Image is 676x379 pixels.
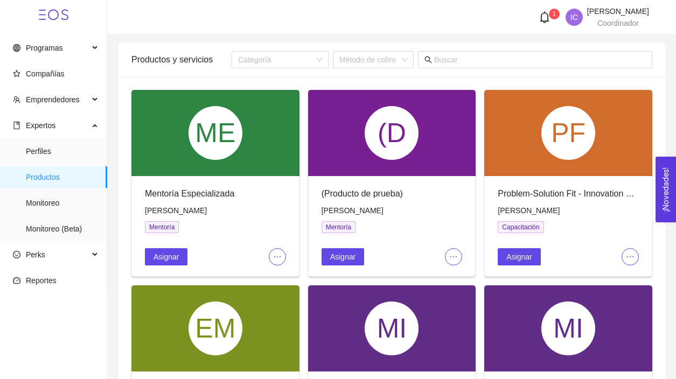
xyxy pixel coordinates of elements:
span: Asignar [154,251,179,263]
button: Open Feedback Widget [656,157,676,222]
span: [PERSON_NAME] [587,7,649,16]
div: (Producto de prueba) [322,187,463,200]
div: (D [365,106,419,160]
div: EM [189,301,242,355]
span: Monitoreo [26,192,99,214]
span: book [13,122,20,129]
span: [PERSON_NAME] [145,206,207,215]
span: ellipsis [622,252,638,261]
div: MI [541,301,595,355]
span: star [13,70,20,78]
div: Problem-Solution Fit - Innovation Space Accelerator [498,187,639,200]
span: Reportes [26,276,57,285]
span: [PERSON_NAME] [322,206,384,215]
span: Mentoría [145,221,179,233]
span: dashboard [13,277,20,284]
span: Productos [26,166,99,188]
button: Asignar [145,248,187,265]
span: 1 [553,10,556,18]
span: smile [13,251,20,258]
button: ellipsis [445,248,462,265]
input: Buscar [434,54,646,66]
div: Mentoría Especializada [145,187,286,200]
span: Capacitación [498,221,543,233]
button: ellipsis [622,248,639,265]
span: Perfiles [26,141,99,162]
span: Asignar [330,251,356,263]
button: Asignar [322,248,364,265]
span: Emprendedores [26,95,80,104]
span: ellipsis [445,252,462,261]
span: ellipsis [269,252,285,261]
sup: 1 [549,9,560,19]
span: Perks [26,250,45,259]
span: Expertos [26,121,55,130]
span: IC [570,9,578,26]
span: bell [539,11,550,23]
span: Coordinador [597,19,639,27]
span: Programas [26,44,62,52]
span: global [13,44,20,52]
span: Compañías [26,69,65,78]
span: Asignar [506,251,532,263]
div: ME [189,106,242,160]
div: Productos y servicios [131,44,232,75]
span: team [13,96,20,103]
span: [PERSON_NAME] [498,206,560,215]
div: MI [365,301,419,355]
button: Asignar [498,248,540,265]
span: Monitoreo (Beta) [26,218,99,240]
button: ellipsis [269,248,286,265]
span: Mentoría [322,221,356,233]
span: search [424,56,432,64]
div: PF [541,106,595,160]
